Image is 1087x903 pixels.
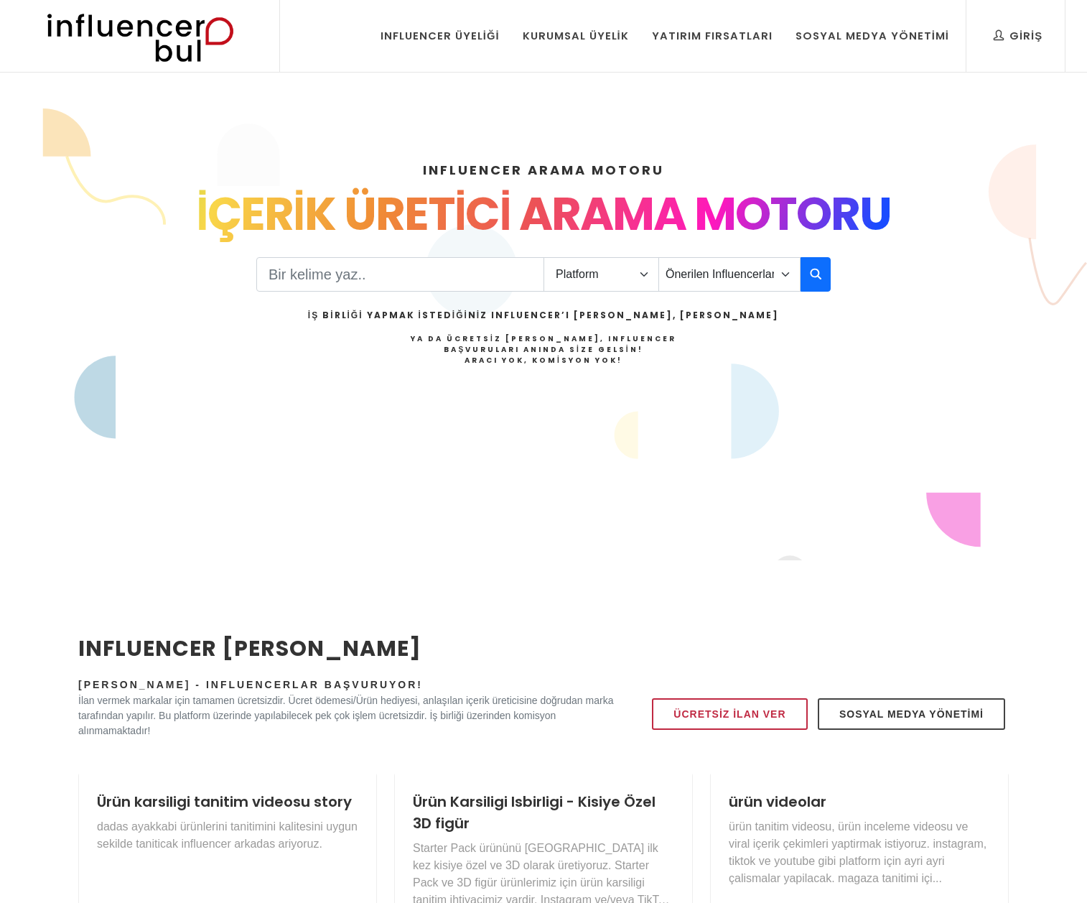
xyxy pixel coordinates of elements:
p: ürün tanitim videosu, ürün inceleme videosu ve viral içerik çekimleri yaptirmak istiyoruz. instag... [729,818,990,887]
p: İlan vermek markalar için tamamen ücretsizdir. Ücret ödemesi/Ürün hediyesi, anlaşılan içerik üret... [78,693,614,738]
a: ürün videolar [729,792,826,812]
input: Search [256,257,544,292]
h4: Ya da Ücretsiz [PERSON_NAME], Influencer Başvuruları Anında Size Gelsin! [308,333,779,366]
div: Kurumsal Üyelik [523,28,629,44]
a: Sosyal Medya Yönetimi [818,698,1005,730]
span: Sosyal Medya Yönetimi [839,705,984,723]
span: Ücretsiz İlan Ver [673,705,785,723]
span: [PERSON_NAME] - Influencerlar Başvuruyor! [78,679,423,690]
div: Giriş [994,28,1042,44]
div: İÇERİK ÜRETİCİ ARAMA MOTORU [78,180,1009,249]
h4: INFLUENCER ARAMA MOTORU [78,160,1009,180]
p: dadas ayakkabi ürünlerini tanitimini kalitesini uygun sekilde taniticak influencer arkadas ariyoruz. [97,818,358,853]
h2: İş Birliği Yapmak İstediğiniz Influencer’ı [PERSON_NAME], [PERSON_NAME] [308,309,779,322]
a: Ücretsiz İlan Ver [652,698,807,730]
div: Yatırım Fırsatları [652,28,773,44]
div: Sosyal Medya Yönetimi [796,28,949,44]
a: Ürün Karsiligi Isbirligi - Kisiye Özel 3D figür [413,792,656,833]
strong: Aracı Yok, Komisyon Yok! [465,355,622,366]
a: Ürün karsiligi tanitim videosu story [97,792,352,812]
h2: INFLUENCER [PERSON_NAME] [78,632,614,664]
div: Influencer Üyeliği [381,28,500,44]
